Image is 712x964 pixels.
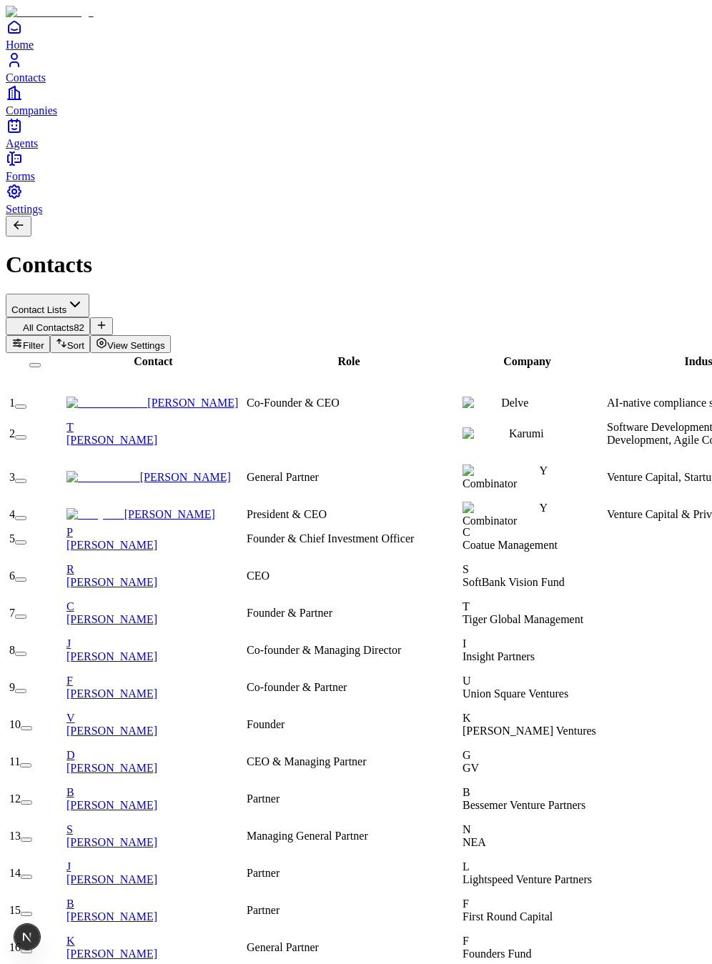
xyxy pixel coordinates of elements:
[107,340,165,351] span: View Settings
[247,867,280,879] span: Partner
[463,563,604,576] div: S
[23,340,44,351] span: Filter
[501,397,528,409] span: Delve
[243,354,455,369] th: Role
[66,712,244,737] a: V[PERSON_NAME]
[50,335,90,353] button: Sort
[66,786,244,811] a: B[PERSON_NAME]
[503,355,551,367] span: Company
[66,421,244,434] div: T
[6,317,90,335] button: All Contacts82
[67,340,84,351] span: Sort
[463,836,486,848] span: NEA
[9,867,21,879] span: 14
[66,471,231,483] a: [PERSON_NAME]
[9,830,21,842] span: 13
[90,335,171,353] button: View Settings
[6,203,43,215] span: Settings
[66,823,244,836] div: S
[463,650,535,662] span: Insight Partners
[66,675,244,687] div: F
[463,397,604,409] div: DelveDelve
[247,755,367,767] span: CEO & Managing Partner
[66,786,244,799] div: B
[247,532,414,545] span: Founder & Chief Investment Officer
[66,675,244,700] a: F[PERSON_NAME]
[66,600,244,625] a: C[PERSON_NAME]
[66,508,124,521] img: Garry Tan
[9,644,15,656] span: 8
[9,755,20,767] span: 11
[463,600,604,613] div: T
[463,948,531,960] span: Founders Fund
[9,508,15,520] span: 4
[463,502,547,527] span: Y Combinator
[463,910,553,923] span: First Round Capital
[463,786,604,812] div: BBessemer Venture Partners
[9,532,15,545] span: 5
[66,823,244,848] a: S[PERSON_NAME]
[66,600,244,613] div: C
[247,830,368,842] span: Managing General Partner
[247,718,285,730] span: Founder
[66,712,244,725] div: V
[247,508,327,520] span: President & CEO
[134,355,172,367] span: Contact
[463,687,568,700] span: Union Square Ventures
[6,104,57,116] span: Companies
[463,502,539,515] img: Y Combinator
[463,725,596,737] span: [PERSON_NAME] Ventures
[463,613,583,625] span: Tiger Global Management
[6,183,706,215] a: Settings
[463,563,604,589] div: SSoftBank Vision Fund
[463,873,592,885] span: Lightspeed Venture Partners
[66,563,244,588] a: R[PERSON_NAME]
[463,786,604,799] div: B
[66,935,244,948] div: K
[9,681,15,693] span: 9
[9,718,21,730] span: 10
[463,935,604,948] div: F
[66,526,244,551] a: P[PERSON_NAME]
[463,464,539,477] img: Y Combinator
[463,539,558,551] span: Coatue Management
[247,397,340,409] span: Co-Founder & CEO
[23,322,74,333] span: All Contacts
[6,170,35,182] span: Forms
[66,508,215,520] a: [PERSON_NAME]
[6,51,706,84] a: Contacts
[247,941,319,953] span: General Partner
[66,898,244,923] a: B[PERSON_NAME]
[463,397,501,409] img: Delve
[6,39,34,51] span: Home
[9,792,21,805] span: 12
[66,860,244,873] div: J
[463,749,604,762] div: G
[66,898,244,910] div: B
[463,762,479,774] span: GV
[66,637,244,662] a: J[PERSON_NAME]
[9,941,21,953] span: 16
[9,427,15,439] span: 2
[463,526,604,552] div: CCoatue Management
[456,354,598,369] th: Company
[66,749,244,774] a: D[PERSON_NAME]
[463,427,509,440] img: Karumi
[9,570,15,582] span: 6
[509,427,544,439] span: Karumi
[6,117,706,149] a: Agents
[247,570,270,582] span: CEO
[6,6,94,19] img: Item Brain Logo
[6,19,706,51] a: Home
[66,397,238,409] a: [PERSON_NAME]
[247,471,319,483] span: General Partner
[247,792,280,805] span: Partner
[6,335,50,353] button: Filter
[66,471,140,484] img: Pete Koomen
[66,935,244,960] a: K[PERSON_NAME]
[247,607,332,619] span: Founder & Partner
[463,637,604,650] div: I
[66,637,244,650] div: J
[6,150,706,182] a: Forms
[463,712,604,737] div: K[PERSON_NAME] Ventures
